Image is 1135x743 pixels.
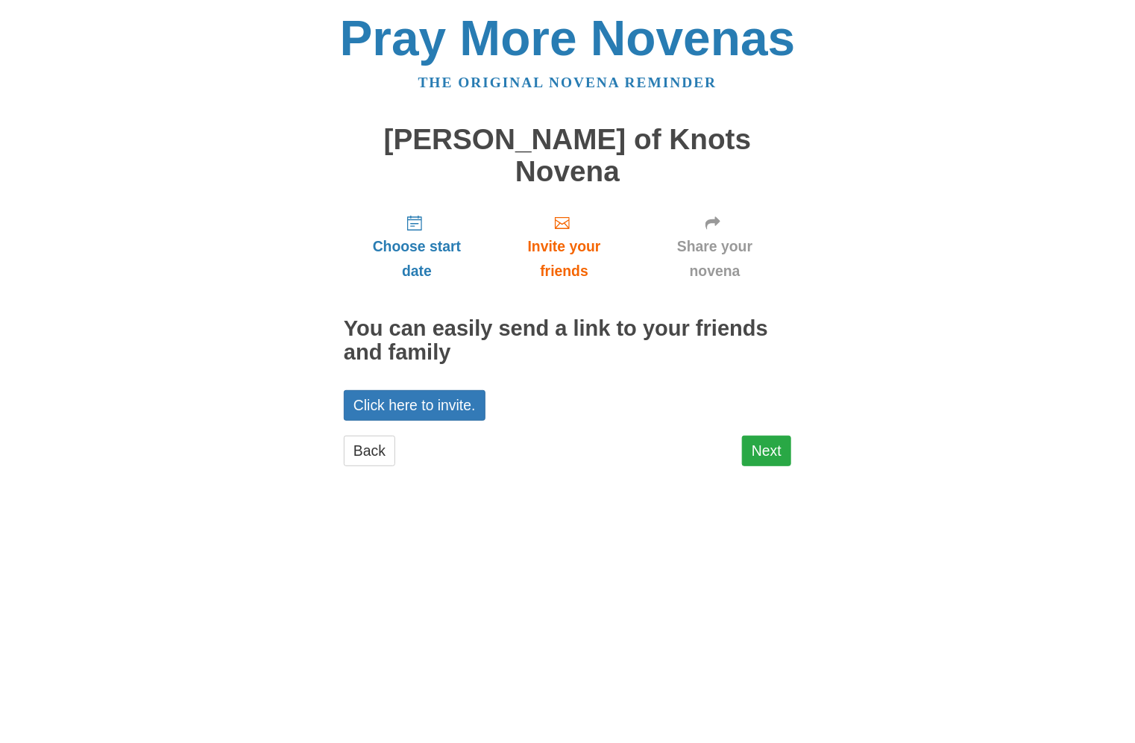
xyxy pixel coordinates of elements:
[344,436,395,466] a: Back
[653,234,776,283] span: Share your novena
[742,436,791,466] a: Next
[344,202,490,291] a: Choose start date
[344,124,791,187] h1: [PERSON_NAME] of Knots Novena
[505,234,623,283] span: Invite your friends
[359,234,475,283] span: Choose start date
[340,10,796,66] a: Pray More Novenas
[418,75,717,90] a: The original novena reminder
[490,202,638,291] a: Invite your friends
[344,317,791,365] h2: You can easily send a link to your friends and family
[344,390,485,421] a: Click here to invite.
[638,202,791,291] a: Share your novena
